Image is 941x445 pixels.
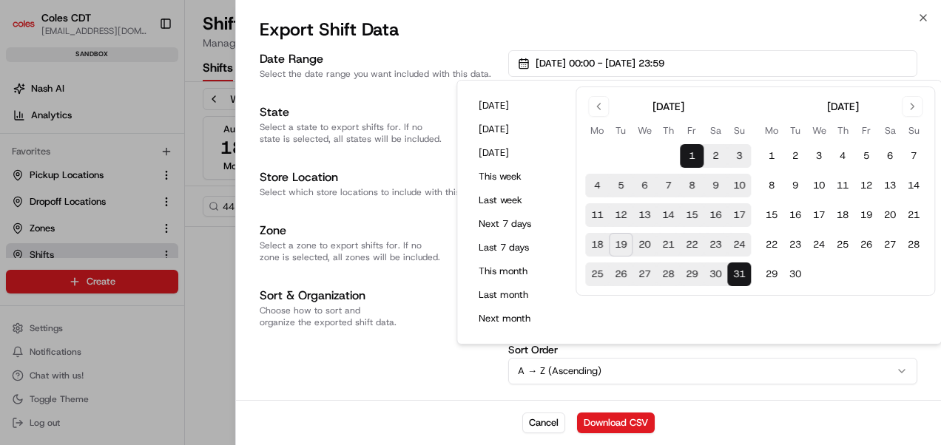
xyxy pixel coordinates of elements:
[260,169,496,186] h3: Store Location
[140,214,237,228] span: API Documentation
[472,166,561,187] button: This week
[783,174,807,197] button: 9
[472,308,561,329] button: Next month
[585,233,609,257] button: 18
[472,190,561,211] button: Last week
[807,144,831,168] button: 3
[472,214,561,234] button: Next 7 days
[704,262,727,286] button: 30
[633,233,656,257] button: 20
[854,144,878,168] button: 5
[831,233,854,257] button: 25
[9,208,119,234] a: 📗Knowledge Base
[260,287,496,305] h3: Sort & Organization
[260,222,496,240] h3: Zone
[680,262,704,286] button: 29
[656,262,680,286] button: 28
[902,174,925,197] button: 14
[704,233,727,257] button: 23
[878,233,902,257] button: 27
[260,240,496,263] p: Select a zone to export shifts for. If no zone is selected, all zones will be included.
[15,14,44,44] img: Nash
[472,285,561,305] button: Last month
[727,174,751,197] button: 10
[704,203,727,227] button: 16
[260,305,496,328] p: Choose how to sort and organize the exported shift data.
[902,123,925,138] th: Sunday
[656,174,680,197] button: 7
[831,174,854,197] button: 11
[609,262,633,286] button: 26
[760,262,783,286] button: 29
[727,233,751,257] button: 24
[609,233,633,257] button: 19
[704,123,727,138] th: Saturday
[633,174,656,197] button: 6
[807,203,831,227] button: 17
[609,174,633,197] button: 5
[585,203,609,227] button: 11
[119,208,243,234] a: 💻API Documentation
[652,99,684,114] div: [DATE]
[827,99,859,114] div: [DATE]
[854,174,878,197] button: 12
[760,174,783,197] button: 8
[902,203,925,227] button: 21
[633,203,656,227] button: 13
[609,203,633,227] button: 12
[656,123,680,138] th: Thursday
[252,145,269,163] button: Start new chat
[260,50,496,68] h3: Date Range
[831,123,854,138] th: Thursday
[633,262,656,286] button: 27
[878,203,902,227] button: 20
[472,119,561,140] button: [DATE]
[585,262,609,286] button: 25
[15,140,41,167] img: 1736555255976-a54dd68f-1ca7-489b-9aae-adbdc363a1c4
[656,233,680,257] button: 21
[727,203,751,227] button: 17
[656,203,680,227] button: 14
[15,58,269,82] p: Welcome 👋
[760,203,783,227] button: 15
[585,174,609,197] button: 4
[588,96,609,117] button: Go to previous month
[522,412,565,433] button: Cancel
[807,233,831,257] button: 24
[30,214,113,228] span: Knowledge Base
[878,123,902,138] th: Saturday
[854,123,878,138] th: Friday
[831,203,854,227] button: 18
[260,121,496,145] p: Select a state to export shifts for. If no state is selected, all states will be included.
[854,233,878,257] button: 26
[472,95,561,116] button: [DATE]
[831,144,854,168] button: 4
[536,57,664,70] span: [DATE] 00:00 - [DATE] 23:59
[260,18,917,41] h2: Export Shift Data
[783,233,807,257] button: 23
[727,144,751,168] button: 3
[727,262,751,286] button: 31
[680,203,704,227] button: 15
[854,203,878,227] button: 19
[508,344,917,355] label: Sort Order
[260,103,496,121] h3: State
[38,95,244,110] input: Clear
[147,250,179,261] span: Pylon
[680,123,704,138] th: Friday
[577,412,655,433] button: Download CSV
[472,261,561,282] button: This month
[680,144,704,168] button: 1
[15,215,27,227] div: 📗
[783,262,807,286] button: 30
[807,123,831,138] th: Wednesday
[878,174,902,197] button: 13
[125,215,137,227] div: 💻
[633,123,656,138] th: Wednesday
[585,123,609,138] th: Monday
[704,174,727,197] button: 9
[807,174,831,197] button: 10
[104,249,179,261] a: Powered byPylon
[50,140,243,155] div: Start new chat
[472,143,561,163] button: [DATE]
